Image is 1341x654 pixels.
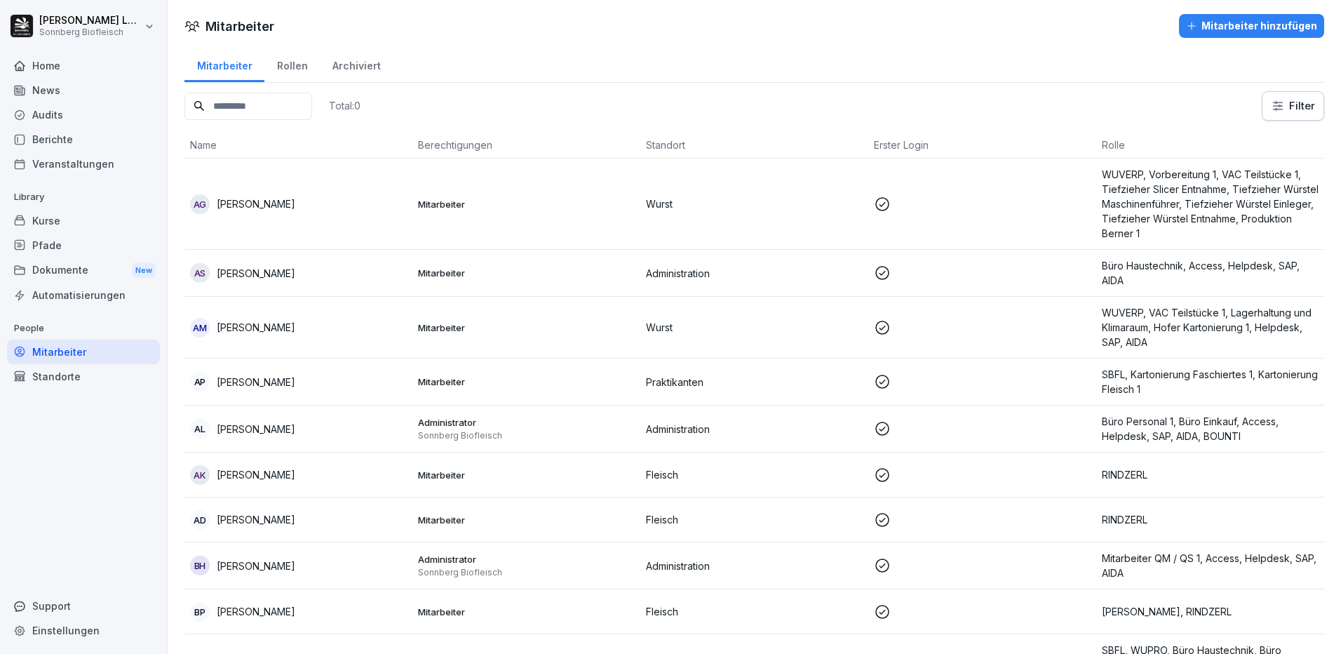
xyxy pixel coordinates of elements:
[646,375,863,389] p: Praktikanten
[640,132,868,159] th: Standort
[1102,512,1319,527] p: RINDZERL
[217,604,295,619] p: [PERSON_NAME]
[190,510,210,530] div: AD
[217,559,295,573] p: [PERSON_NAME]
[1102,604,1319,619] p: [PERSON_NAME], RINDZERL
[646,512,863,527] p: Fleisch
[418,430,635,441] p: Sonnberg Biofleisch
[184,46,264,82] a: Mitarbeiter
[646,559,863,573] p: Administration
[7,283,160,307] a: Automatisierungen
[1102,367,1319,396] p: SBFL, Kartonierung Faschiertes 1, Kartonierung Fleisch 1
[205,17,274,36] h1: Mitarbeiter
[217,512,295,527] p: [PERSON_NAME]
[646,604,863,619] p: Fleisch
[320,46,393,82] a: Archiviert
[7,258,160,283] a: DokumenteNew
[217,320,295,335] p: [PERSON_NAME]
[190,194,210,214] div: AG
[418,567,635,578] p: Sonnberg Biofleisch
[646,467,863,482] p: Fleisch
[7,364,160,389] a: Standorte
[190,419,210,439] div: AL
[418,469,635,481] p: Mitarbeiter
[418,198,635,211] p: Mitarbeiter
[418,514,635,526] p: Mitarbeiter
[7,618,160,643] a: Einstellungen
[7,186,160,208] p: Library
[868,132,1096,159] th: Erster Login
[1102,467,1319,482] p: RINDZERL
[1271,99,1315,113] div: Filter
[217,196,295,211] p: [PERSON_NAME]
[7,152,160,176] a: Veranstaltungen
[418,267,635,279] p: Mitarbeiter
[217,266,295,281] p: [PERSON_NAME]
[7,258,160,283] div: Dokumente
[418,321,635,334] p: Mitarbeiter
[412,132,640,159] th: Berechtigungen
[190,318,210,338] div: AM
[7,102,160,127] a: Audits
[7,340,160,364] a: Mitarbeiter
[418,606,635,618] p: Mitarbeiter
[1179,14,1324,38] button: Mitarbeiter hinzufügen
[39,15,142,27] p: [PERSON_NAME] Lumetsberger
[1102,414,1319,443] p: Büro Personal 1, Büro Einkauf, Access, Helpdesk, SAP, AIDA, BOUNTI
[132,262,156,279] div: New
[1186,18,1317,34] div: Mitarbeiter hinzufügen
[1102,305,1319,349] p: WUVERP, VAC Teilstücke 1, Lagerhaltung und Klimaraum, Hofer Kartonierung 1, Helpdesk, SAP, AIDA
[646,320,863,335] p: Wurst
[7,78,160,102] a: News
[190,556,210,575] div: BH
[646,422,863,436] p: Administration
[184,132,412,159] th: Name
[1102,258,1319,288] p: Büro Haustechnik, Access, Helpdesk, SAP, AIDA
[190,372,210,392] div: AP
[1102,167,1319,241] p: WUVERP, Vorbereitung 1, VAC Teilstücke 1, Tiefzieher Slicer Entnahme, Tiefzieher Würstel Maschine...
[329,99,360,112] p: Total: 0
[646,196,863,211] p: Wurst
[190,602,210,622] div: BP
[217,375,295,389] p: [PERSON_NAME]
[418,416,635,429] p: Administrator
[7,233,160,258] a: Pfade
[7,317,160,340] p: People
[217,467,295,482] p: [PERSON_NAME]
[190,263,210,283] div: AS
[1096,132,1324,159] th: Rolle
[1102,551,1319,580] p: Mitarbeiter QM / QS 1, Access, Helpdesk, SAP, AIDA
[264,46,320,82] a: Rollen
[7,127,160,152] a: Berichte
[7,208,160,233] a: Kurse
[646,266,863,281] p: Administration
[217,422,295,436] p: [PERSON_NAME]
[1262,92,1323,120] button: Filter
[39,27,142,37] p: Sonnberg Biofleisch
[418,375,635,388] p: Mitarbeiter
[418,553,635,566] p: Administrator
[7,594,160,618] div: Support
[7,53,160,78] a: Home
[190,465,210,485] div: AK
